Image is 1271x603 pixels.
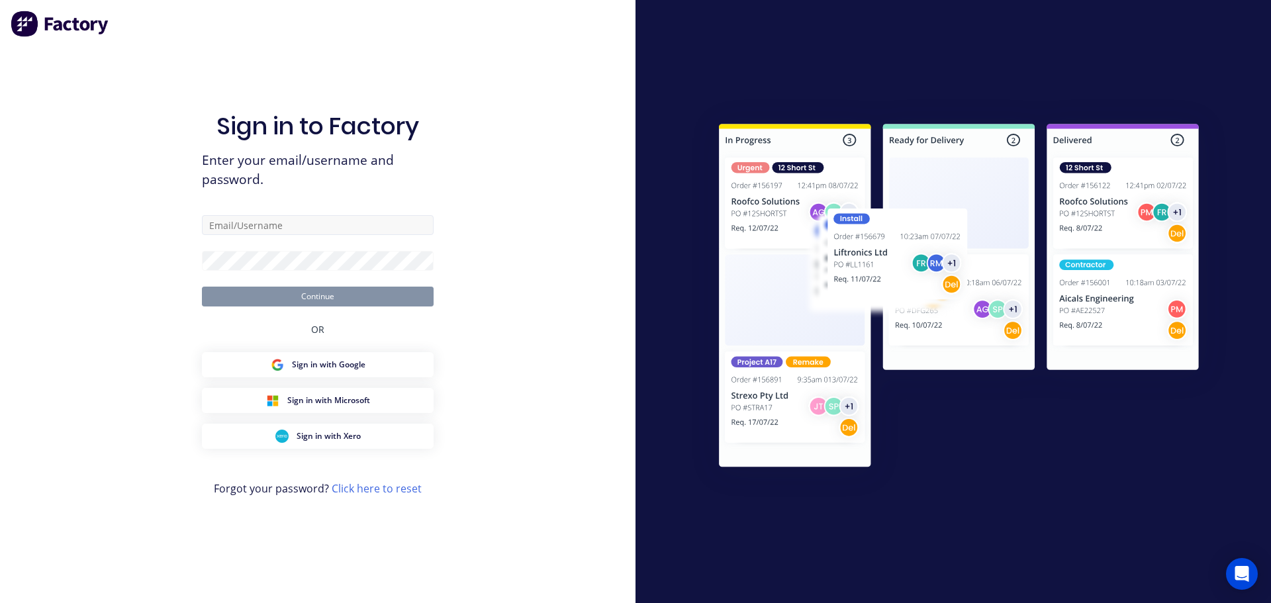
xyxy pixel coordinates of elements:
div: Open Intercom Messenger [1226,558,1258,590]
button: Google Sign inSign in with Google [202,352,434,377]
button: Xero Sign inSign in with Xero [202,424,434,449]
span: Sign in with Microsoft [287,394,370,406]
span: Sign in with Xero [297,430,361,442]
span: Forgot your password? [214,481,422,496]
span: Sign in with Google [292,359,365,371]
img: Google Sign in [271,358,284,371]
img: Sign in [690,97,1228,498]
div: OR [311,306,324,352]
span: Enter your email/username and password. [202,151,434,189]
button: Microsoft Sign inSign in with Microsoft [202,388,434,413]
img: Factory [11,11,110,37]
button: Continue [202,287,434,306]
h1: Sign in to Factory [216,112,419,140]
a: Click here to reset [332,481,422,496]
input: Email/Username [202,215,434,235]
img: Xero Sign in [275,430,289,443]
img: Microsoft Sign in [266,394,279,407]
